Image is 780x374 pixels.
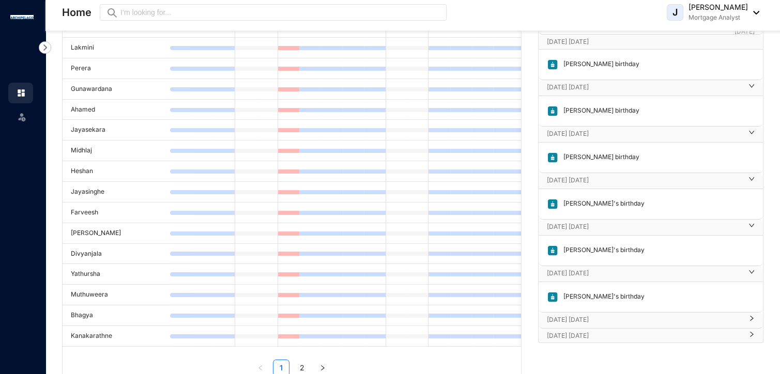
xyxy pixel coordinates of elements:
[748,226,755,228] span: right
[748,180,755,182] span: right
[63,141,170,161] td: Midhlaj
[547,59,558,70] img: birthday.63217d55a54455b51415ef6ca9a78895.svg
[539,35,763,49] div: [DATE] [DATE][DATE]
[8,83,33,103] li: Home
[539,313,763,328] div: [DATE] [DATE]
[17,112,27,122] img: leave-unselected.2934df6273408c3f84d9.svg
[748,273,755,275] span: right
[17,88,26,98] img: home.c6720e0a13eba0172344.svg
[120,7,440,18] input: I’m looking for...
[539,220,763,235] div: [DATE] [DATE]
[547,268,742,278] p: [DATE] [DATE]
[539,266,763,282] div: [DATE] [DATE]
[748,319,755,321] span: right
[547,291,558,303] img: birthday.63217d55a54455b51415ef6ca9a78895.svg
[319,365,326,371] span: right
[547,222,742,232] p: [DATE] [DATE]
[558,198,645,210] p: [PERSON_NAME]'s birthday
[672,8,678,17] span: J
[62,5,91,20] p: Home
[63,120,170,141] td: Jayasekara
[63,161,170,182] td: Heshan
[558,291,645,303] p: [PERSON_NAME]'s birthday
[63,58,170,79] td: Perera
[547,198,558,210] img: birthday.63217d55a54455b51415ef6ca9a78895.svg
[63,223,170,244] td: [PERSON_NAME]
[547,152,558,163] img: birthday.63217d55a54455b51415ef6ca9a78895.svg
[558,105,639,117] p: [PERSON_NAME] birthday
[748,87,755,89] span: right
[63,182,170,202] td: Jayasinghe
[558,245,645,256] p: [PERSON_NAME]'s birthday
[539,127,763,142] div: [DATE] [DATE]
[558,152,639,163] p: [PERSON_NAME] birthday
[547,129,742,139] p: [DATE] [DATE]
[689,12,748,23] p: Mortgage Analyst
[689,2,748,12] p: [PERSON_NAME]
[63,244,170,264] td: Divyanjala
[63,305,170,326] td: Bhagya
[539,173,763,189] div: [DATE] [DATE]
[748,133,755,135] span: right
[547,82,742,92] p: [DATE] [DATE]
[748,335,755,337] span: right
[39,41,51,54] img: nav-icon-right.af6afadce00d159da59955279c43614e.svg
[547,175,742,185] p: [DATE] [DATE]
[257,365,264,371] span: left
[10,15,34,19] img: logo
[63,285,170,305] td: Muthuweera
[63,264,170,285] td: Yathursha
[63,326,170,347] td: Kanakarathne
[63,100,170,120] td: Ahamed
[547,315,742,325] p: [DATE] [DATE]
[63,38,170,58] td: Lakmini
[547,37,735,47] p: [DATE] [DATE]
[735,26,755,37] p: [DATE]
[547,245,558,256] img: birthday.63217d55a54455b51415ef6ca9a78895.svg
[547,105,558,117] img: birthday.63217d55a54455b51415ef6ca9a78895.svg
[539,329,763,344] div: [DATE] [DATE]
[539,80,763,96] div: [DATE] [DATE]
[63,79,170,100] td: Gunawardana
[547,331,742,341] p: [DATE] [DATE]
[63,202,170,223] td: Farveesh
[748,11,759,14] img: dropdown-black.8e83cc76930a90b1a4fdb6d089b7bf3a.svg
[558,59,639,70] p: [PERSON_NAME] birthday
